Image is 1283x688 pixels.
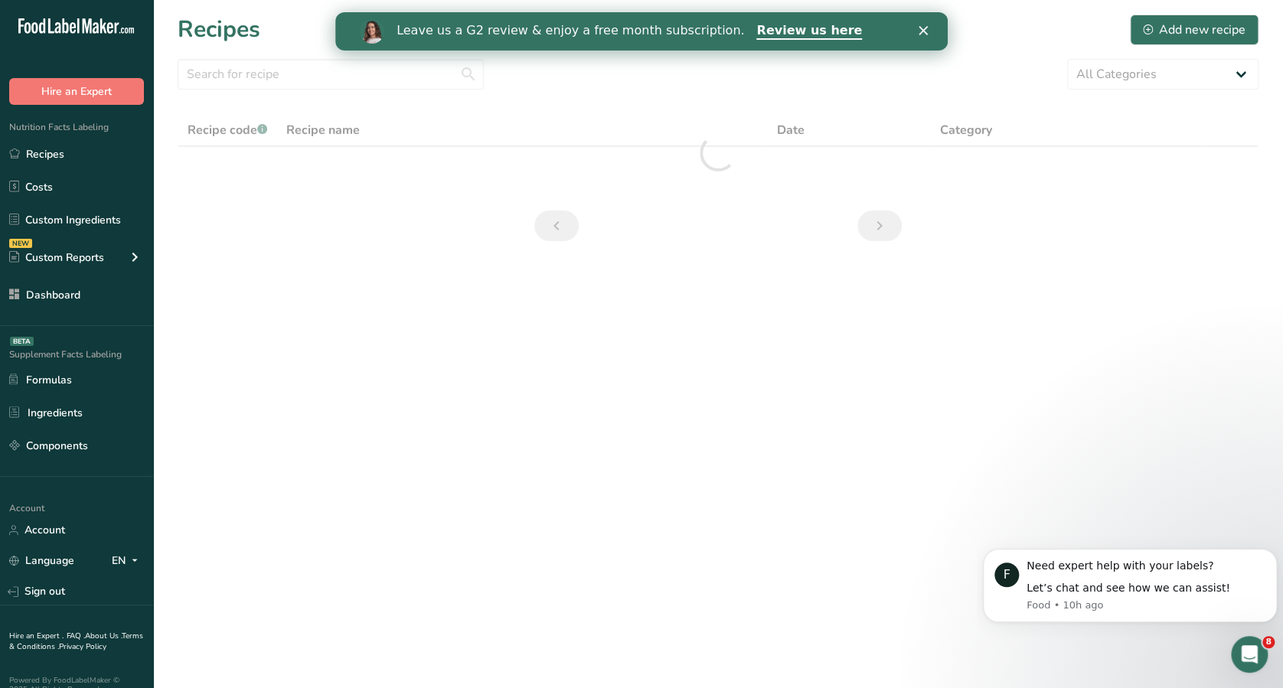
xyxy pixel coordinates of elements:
a: Terms & Conditions . [9,631,143,652]
div: Add new recipe [1143,21,1245,39]
h1: Recipes [178,12,260,47]
a: Hire an Expert . [9,631,64,641]
a: Language [9,547,74,574]
div: Close [583,14,599,23]
div: EN [112,552,144,570]
a: About Us . [85,631,122,641]
div: Custom Reports [9,249,104,266]
a: Privacy Policy [59,641,106,652]
iframe: Intercom notifications message [977,526,1283,647]
input: Search for recipe [178,59,484,90]
button: Hire an Expert [9,78,144,105]
a: Previous page [534,210,579,241]
a: FAQ . [67,631,85,641]
span: 8 [1262,636,1275,648]
button: Add new recipe [1130,15,1259,45]
div: NEW [9,239,32,248]
iframe: Intercom live chat [1231,636,1268,673]
iframe: Intercom live chat banner [335,12,948,51]
div: BETA [10,337,34,346]
a: Next page [857,210,902,241]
